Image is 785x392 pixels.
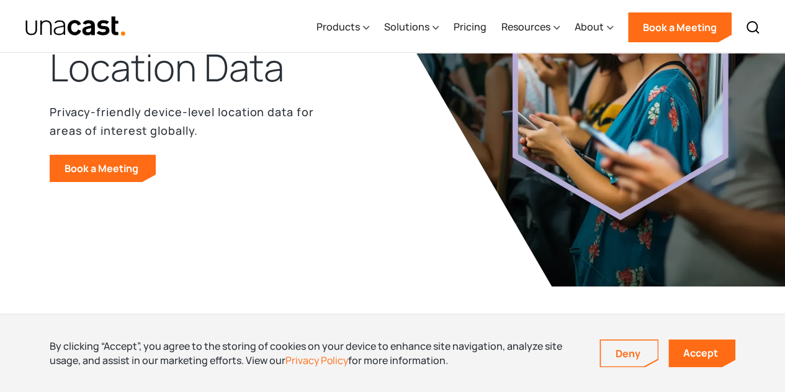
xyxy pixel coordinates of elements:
img: Search icon [745,20,760,35]
div: Resources [501,2,560,53]
a: home [25,16,126,37]
div: By clicking “Accept”, you agree to the storing of cookies on your device to enhance site navigati... [50,339,581,367]
div: Products [316,2,369,53]
div: Resources [501,19,550,34]
a: Deny [601,340,658,367]
div: Solutions [384,2,439,53]
p: Privacy-friendly device-level location data for areas of interest globally. [50,103,343,140]
div: Solutions [384,19,429,34]
a: Privacy Policy [285,353,348,367]
h1: Location Data [50,43,284,93]
a: Book a Meeting [50,155,156,182]
a: Accept [668,339,735,367]
a: Book a Meeting [628,12,732,42]
div: About [575,2,613,53]
a: Pricing [454,2,487,53]
div: About [575,19,604,34]
div: Products [316,19,360,34]
img: Unacast text logo [25,16,126,37]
